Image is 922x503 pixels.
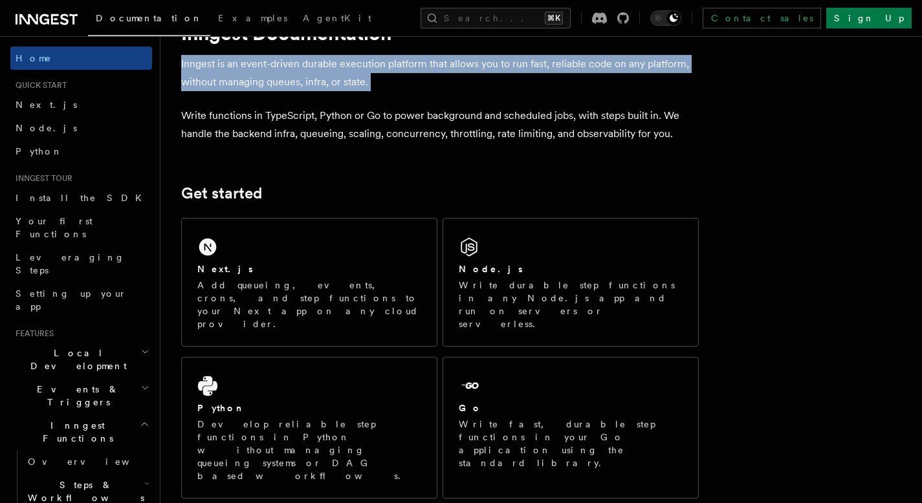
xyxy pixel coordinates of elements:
[16,288,127,312] span: Setting up your app
[459,401,482,414] h2: Go
[218,13,287,23] span: Examples
[181,357,437,498] a: PythonDevelop reliable step functions in Python without managing queueing systems or DAG based wo...
[443,218,699,347] a: Node.jsWrite durable step functions in any Node.js app and run on servers or serverless.
[10,347,141,372] span: Local Development
[10,209,152,246] a: Your first Functions
[197,418,421,482] p: Develop reliable step functions in Python without managing queueing systems or DAG based workflows.
[650,10,681,26] button: Toggle dark mode
[181,184,262,202] a: Get started
[197,401,245,414] h2: Python
[197,279,421,330] p: Add queueing, events, crons, and step functions to your Next app on any cloud provider.
[10,186,152,209] a: Install the SDK
[16,123,77,133] span: Node.js
[10,116,152,140] a: Node.js
[10,378,152,414] button: Events & Triggers
[16,52,52,65] span: Home
[10,419,140,445] span: Inngest Functions
[10,328,54,339] span: Features
[10,341,152,378] button: Local Development
[443,357,699,498] a: GoWrite fast, durable step functions in your Go application using the standard library.
[295,4,379,35] a: AgentKit
[16,146,63,156] span: Python
[10,282,152,318] a: Setting up your app
[459,279,683,330] p: Write durable step functions in any Node.js app and run on servers or serverless.
[28,456,161,467] span: Overview
[10,80,67,91] span: Quick start
[421,8,571,28] button: Search...⌘K
[181,107,699,143] p: Write functions in TypeScript, Python or Go to power background and scheduled jobs, with steps bu...
[197,262,253,275] h2: Next.js
[459,418,683,469] p: Write fast, durable step functions in your Go application using the standard library.
[210,4,295,35] a: Examples
[10,414,152,450] button: Inngest Functions
[16,216,93,239] span: Your first Functions
[10,93,152,116] a: Next.js
[23,450,152,473] a: Overview
[459,262,523,275] h2: Node.js
[16,100,77,110] span: Next.js
[826,8,912,28] a: Sign Up
[181,55,699,91] p: Inngest is an event-driven durable execution platform that allows you to run fast, reliable code ...
[10,383,141,409] span: Events & Triggers
[88,4,210,36] a: Documentation
[545,12,563,25] kbd: ⌘K
[181,218,437,347] a: Next.jsAdd queueing, events, crons, and step functions to your Next app on any cloud provider.
[16,193,149,203] span: Install the SDK
[16,252,125,275] span: Leveraging Steps
[10,246,152,282] a: Leveraging Steps
[10,47,152,70] a: Home
[10,173,72,184] span: Inngest tour
[96,13,203,23] span: Documentation
[10,140,152,163] a: Python
[303,13,371,23] span: AgentKit
[703,8,821,28] a: Contact sales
